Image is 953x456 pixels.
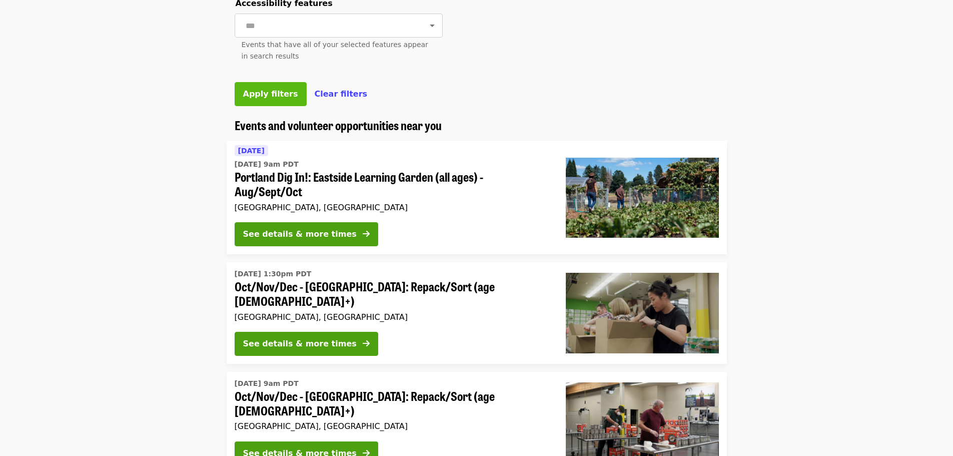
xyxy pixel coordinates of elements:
a: See details for "Oct/Nov/Dec - Portland: Repack/Sort (age 8+)" [227,262,727,364]
span: Portland Dig In!: Eastside Learning Garden (all ages) - Aug/Sept/Oct [235,170,550,199]
div: See details & more times [243,338,357,350]
span: Clear filters [315,89,368,99]
time: [DATE] 1:30pm PDT [235,269,312,279]
span: Apply filters [243,89,298,99]
button: Clear filters [315,88,368,100]
img: Portland Dig In!: Eastside Learning Garden (all ages) - Aug/Sept/Oct organized by Oregon Food Bank [566,158,719,238]
button: Open [425,19,439,33]
span: [DATE] [238,147,265,155]
span: Events that have all of your selected features appear in search results [242,41,428,60]
button: See details & more times [235,222,378,246]
time: [DATE] 9am PDT [235,378,299,389]
div: [GEOGRAPHIC_DATA], [GEOGRAPHIC_DATA] [235,203,550,212]
button: Apply filters [235,82,307,106]
div: See details & more times [243,228,357,240]
div: [GEOGRAPHIC_DATA], [GEOGRAPHIC_DATA] [235,421,550,431]
span: Oct/Nov/Dec - [GEOGRAPHIC_DATA]: Repack/Sort (age [DEMOGRAPHIC_DATA]+) [235,389,550,418]
div: [GEOGRAPHIC_DATA], [GEOGRAPHIC_DATA] [235,312,550,322]
button: See details & more times [235,332,378,356]
i: arrow-right icon [363,339,370,348]
a: See details for "Portland Dig In!: Eastside Learning Garden (all ages) - Aug/Sept/Oct" [227,141,727,254]
span: Events and volunteer opportunities near you [235,116,442,134]
span: Oct/Nov/Dec - [GEOGRAPHIC_DATA]: Repack/Sort (age [DEMOGRAPHIC_DATA]+) [235,279,550,308]
i: arrow-right icon [363,229,370,239]
time: [DATE] 9am PDT [235,159,299,170]
img: Oct/Nov/Dec - Portland: Repack/Sort (age 8+) organized by Oregon Food Bank [566,273,719,353]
